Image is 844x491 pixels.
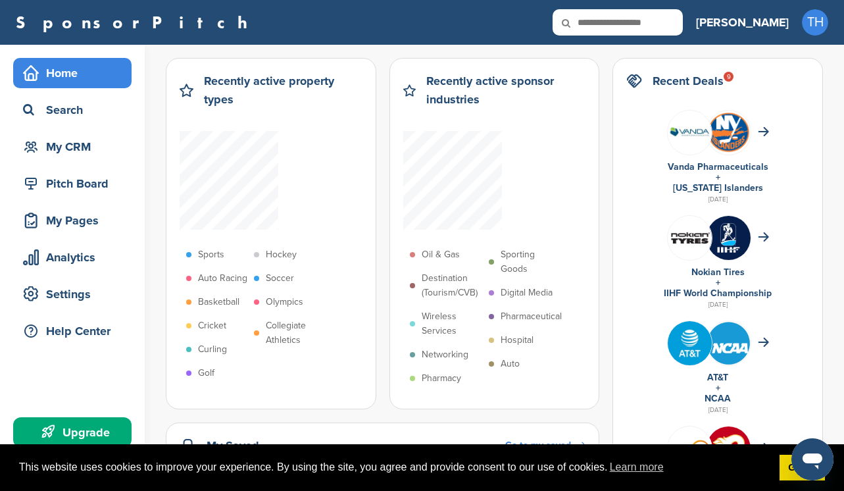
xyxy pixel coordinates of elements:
[20,245,132,269] div: Analytics
[707,111,751,154] img: Open uri20141112 64162 1syu8aw?1415807642
[673,182,763,194] a: [US_STATE] Islanders
[707,321,751,365] img: St3croq2 400x400
[13,168,132,199] a: Pitch Board
[696,13,789,32] h3: [PERSON_NAME]
[505,438,585,453] a: Go to my saved
[668,161,768,172] a: Vanda Pharmaceuticals
[198,295,239,309] p: Basketball
[505,440,571,451] span: Go to my saved
[13,279,132,309] a: Settings
[19,457,769,477] span: This website uses cookies to improve your experience. By using the site, you agree and provide co...
[707,426,751,471] img: 5qbfb61w 400x400
[198,342,227,357] p: Curling
[266,295,303,309] p: Olympics
[691,267,745,278] a: Nokian Tires
[422,247,460,262] p: Oil & Gas
[198,366,214,380] p: Golf
[716,382,720,394] a: +
[705,393,731,404] a: NCAA
[16,14,256,31] a: SponsorPitch
[664,288,772,299] a: IIHF World Championship
[20,135,132,159] div: My CRM
[13,132,132,162] a: My CRM
[626,404,809,416] div: [DATE]
[266,247,297,262] p: Hockey
[422,371,461,386] p: Pharmacy
[707,216,751,260] img: Zskrbj6 400x400
[501,309,562,324] p: Pharmaceutical
[266,319,326,348] p: Collegiate Athletics
[20,98,132,122] div: Search
[724,72,733,82] div: 9
[608,457,666,477] a: learn more about cookies
[696,8,789,37] a: [PERSON_NAME]
[198,247,224,262] p: Sports
[668,321,712,365] img: Tpli2eyp 400x400
[501,247,561,276] p: Sporting Goods
[422,348,468,362] p: Networking
[501,357,520,371] p: Auto
[802,9,828,36] span: TH
[266,271,294,286] p: Soccer
[422,309,482,338] p: Wireless Services
[204,72,362,109] h2: Recently active property types
[668,216,712,260] img: Leqgnoiz 400x400
[20,209,132,232] div: My Pages
[13,316,132,346] a: Help Center
[668,438,712,459] img: Data
[13,58,132,88] a: Home
[501,333,534,348] p: Hospital
[716,277,720,288] a: +
[13,242,132,272] a: Analytics
[13,205,132,236] a: My Pages
[20,421,132,444] div: Upgrade
[707,372,728,383] a: AT&T
[13,95,132,125] a: Search
[501,286,553,300] p: Digital Media
[422,271,482,300] p: Destination (Tourism/CVB)
[626,194,809,205] div: [DATE]
[198,319,226,333] p: Cricket
[653,72,724,90] h2: Recent Deals
[20,282,132,306] div: Settings
[791,438,833,480] iframe: Button to launch messaging window
[668,111,712,155] img: 8shs2v5q 400x400
[20,61,132,85] div: Home
[426,72,586,109] h2: Recently active sponsor industries
[20,319,132,343] div: Help Center
[626,299,809,311] div: [DATE]
[207,436,259,455] h2: My Saved
[716,172,720,183] a: +
[13,417,132,448] a: Upgrade
[198,271,247,286] p: Auto Racing
[20,172,132,195] div: Pitch Board
[780,455,825,481] a: dismiss cookie message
